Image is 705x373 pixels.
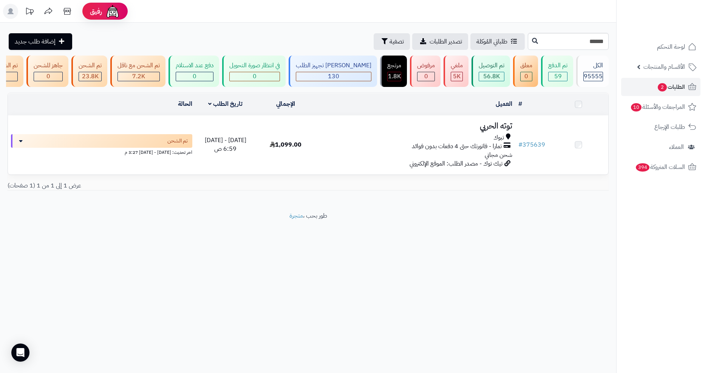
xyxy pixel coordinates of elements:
a: [PERSON_NAME] تجهيز الطلب 130 [287,56,379,87]
div: تم الشحن مع ناقل [117,61,160,70]
div: 0 [34,72,62,81]
a: العملاء [621,138,700,156]
span: شحن مجاني [485,150,512,159]
div: 0 [417,72,434,81]
span: 0 [524,72,528,81]
h3: توته الحربي [318,122,512,130]
span: 56.8K [483,72,500,81]
span: 95555 [584,72,603,81]
span: لوحة التحكم [657,42,685,52]
a: الحالة [178,99,192,108]
span: 0 [253,72,257,81]
span: 0 [46,72,50,81]
img: logo-2.png [654,19,698,34]
div: 7223 [118,72,159,81]
div: عرض 1 إلى 1 من 1 (1 صفحات) [2,181,308,190]
span: تصفية [390,37,404,46]
div: معلق [520,61,532,70]
span: 0 [193,72,196,81]
div: [PERSON_NAME] تجهيز الطلب [296,61,371,70]
span: 394 [636,163,650,172]
a: الكل95555 [575,56,610,87]
a: تاريخ الطلب [208,99,243,108]
span: تبوك [493,133,504,142]
div: 4985 [451,72,462,81]
span: 2 [658,83,667,91]
div: 0 [176,72,213,81]
span: الأقسام والمنتجات [643,62,685,72]
span: 1.8K [388,72,401,81]
span: 10 [631,103,642,111]
a: جاهز للشحن 0 [25,56,70,87]
div: 130 [296,72,371,81]
a: في انتظار صورة التحويل 0 [221,56,287,87]
a: تم الشحن مع ناقل 7.2K [109,56,167,87]
div: الكل [583,61,603,70]
a: إضافة طلب جديد [9,33,72,50]
span: رفيق [90,7,102,16]
a: ملغي 5K [442,56,470,87]
a: السلات المتروكة394 [621,158,700,176]
span: # [518,140,523,149]
span: [DATE] - [DATE] 6:59 ص [205,136,246,153]
div: 59 [549,72,567,81]
div: 0 [521,72,532,81]
div: 56759 [479,72,504,81]
span: تمارا - فاتورتك حتى 4 دفعات بدون فوائد [412,142,502,151]
button: تصفية [374,33,410,50]
a: العميل [496,99,512,108]
a: طلبات الإرجاع [621,118,700,136]
div: دفع عند الاستلام [176,61,213,70]
span: 23.8K [82,72,99,81]
div: مرتجع [387,61,401,70]
a: تحديثات المنصة [20,4,39,21]
a: تم الدفع 59 [540,56,575,87]
span: 59 [554,72,562,81]
a: المراجعات والأسئلة10 [621,98,700,116]
a: # [518,99,522,108]
span: العملاء [669,142,684,152]
div: جاهز للشحن [34,61,63,70]
a: طلباتي المُوكلة [470,33,525,50]
a: دفع عند الاستلام 0 [167,56,221,87]
span: 0 [424,72,428,81]
a: تم الشحن 23.8K [70,56,109,87]
a: #375639 [518,140,545,149]
a: مرفوض 0 [408,56,442,87]
a: مرتجع 1.8K [379,56,408,87]
span: الطلبات [657,82,685,92]
span: المراجعات والأسئلة [630,102,685,112]
div: في انتظار صورة التحويل [229,61,280,70]
div: ملغي [451,61,463,70]
a: الإجمالي [276,99,295,108]
span: طلباتي المُوكلة [476,37,507,46]
div: Open Intercom Messenger [11,344,29,362]
span: تصدير الطلبات [430,37,462,46]
a: متجرة [289,211,303,220]
span: 7.2K [132,72,145,81]
div: اخر تحديث: [DATE] - [DATE] 3:27 م [11,148,192,156]
a: معلق 0 [512,56,540,87]
div: تم الشحن [79,61,102,70]
span: تيك توك - مصدر الطلب: الموقع الإلكتروني [410,159,502,168]
a: الطلبات2 [621,78,700,96]
span: تم الشحن [167,137,188,145]
div: مرفوض [417,61,435,70]
div: 0 [230,72,280,81]
span: إضافة طلب جديد [15,37,56,46]
img: ai-face.png [105,4,120,19]
span: 1,099.00 [270,140,301,149]
a: تم التوصيل 56.8K [470,56,512,87]
a: تصدير الطلبات [412,33,468,50]
span: طلبات الإرجاع [654,122,685,132]
div: 1816 [388,72,401,81]
div: تم التوصيل [479,61,504,70]
div: تم الدفع [548,61,567,70]
a: لوحة التحكم [621,38,700,56]
span: 130 [328,72,339,81]
div: 23827 [79,72,101,81]
span: 5K [453,72,461,81]
span: السلات المتروكة [635,162,685,172]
